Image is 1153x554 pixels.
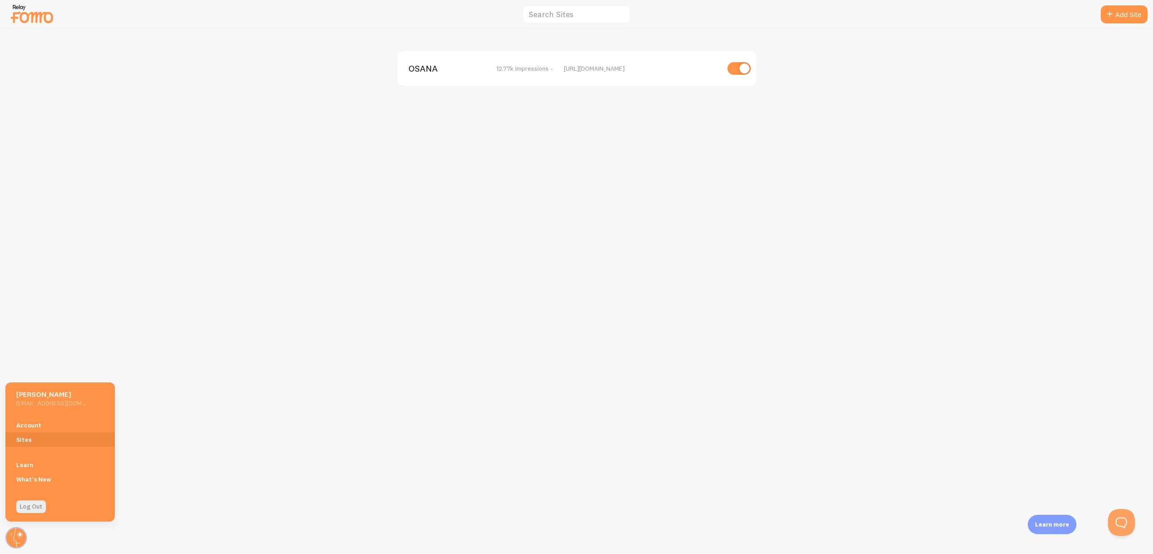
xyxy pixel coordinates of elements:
[409,64,481,73] span: OSANA
[5,458,115,472] a: Learn
[9,2,54,25] img: fomo-relay-logo-orange.svg
[564,64,719,73] div: [URL][DOMAIN_NAME]
[16,390,86,399] h5: [PERSON_NAME]
[1108,509,1135,536] iframe: Help Scout Beacon - Open
[1028,515,1076,534] div: Learn more
[496,64,553,73] span: 12.77k Impressions -
[16,399,86,407] h5: [EMAIL_ADDRESS][DOMAIN_NAME]
[16,500,46,513] a: Log Out
[1035,520,1069,529] p: Learn more
[5,432,115,447] a: Sites
[5,418,115,432] a: Account
[5,472,115,486] a: What's New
